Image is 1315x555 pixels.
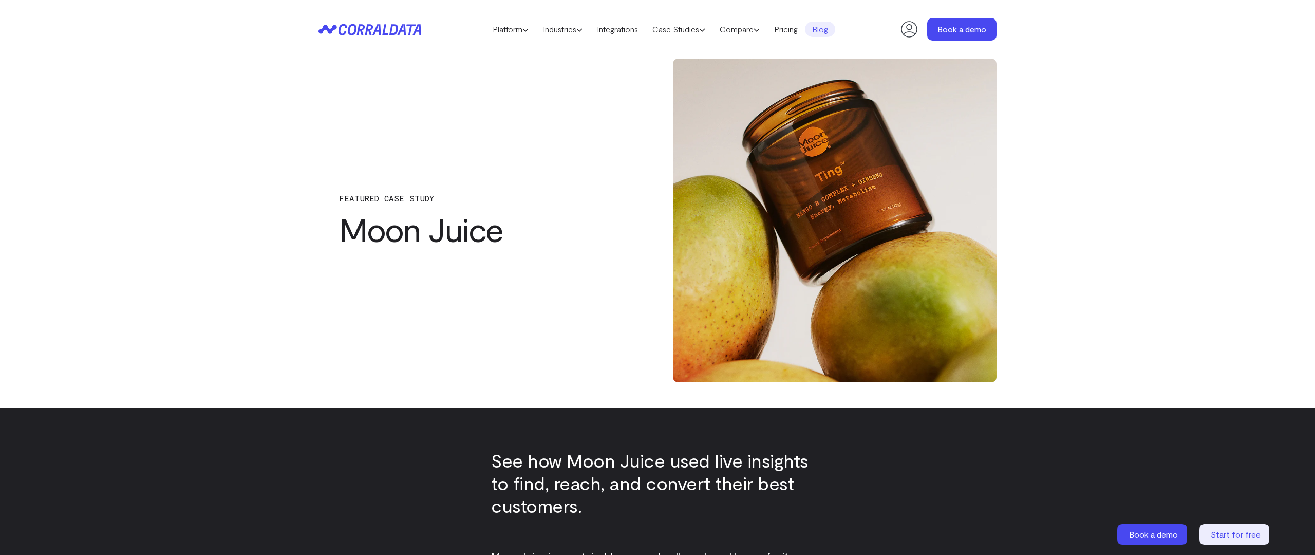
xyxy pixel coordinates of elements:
[485,22,536,37] a: Platform
[590,22,645,37] a: Integrations
[712,22,767,37] a: Compare
[927,18,997,41] a: Book a demo
[645,22,712,37] a: Case Studies
[491,449,824,517] p: See how Moon Juice used live insights to find, reach, and convert their best customers.
[1129,529,1178,539] span: Book a demo
[1117,524,1189,545] a: Book a demo
[339,194,622,203] p: FEATURED CASE STUDY
[767,22,805,37] a: Pricing
[536,22,590,37] a: Industries
[1211,529,1261,539] span: Start for free
[1199,524,1271,545] a: Start for free
[805,22,835,37] a: Blog
[339,211,622,248] h1: Moon Juice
